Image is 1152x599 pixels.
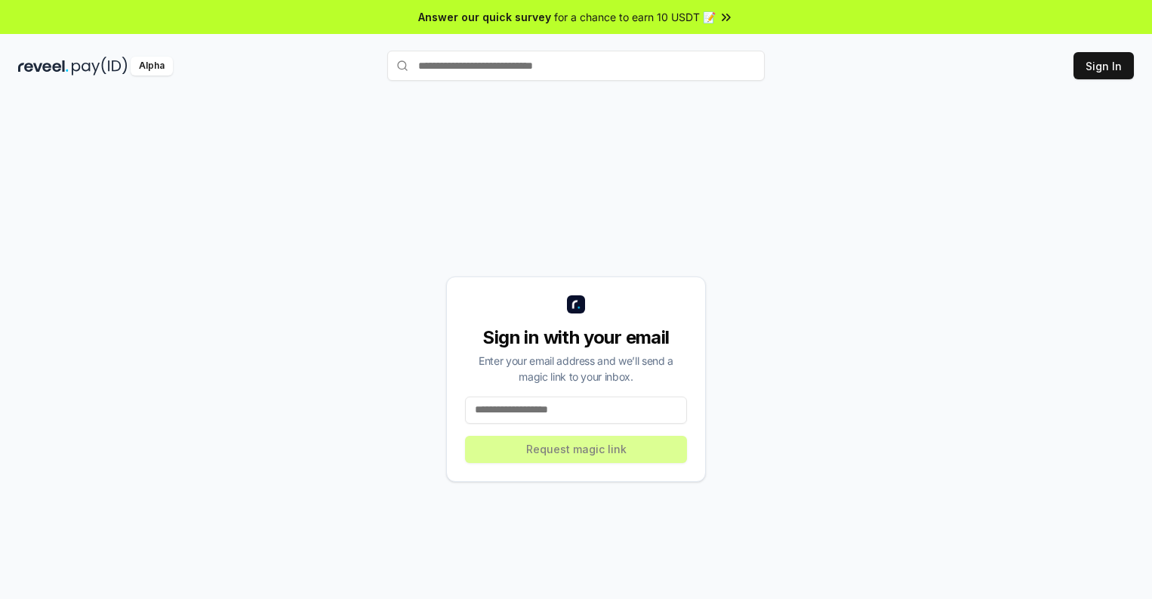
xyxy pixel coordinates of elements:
[1073,52,1134,79] button: Sign In
[131,57,173,76] div: Alpha
[567,295,585,313] img: logo_small
[418,9,551,25] span: Answer our quick survey
[72,57,128,76] img: pay_id
[465,326,687,350] div: Sign in with your email
[554,9,716,25] span: for a chance to earn 10 USDT 📝
[465,353,687,384] div: Enter your email address and we’ll send a magic link to your inbox.
[18,57,69,76] img: reveel_dark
